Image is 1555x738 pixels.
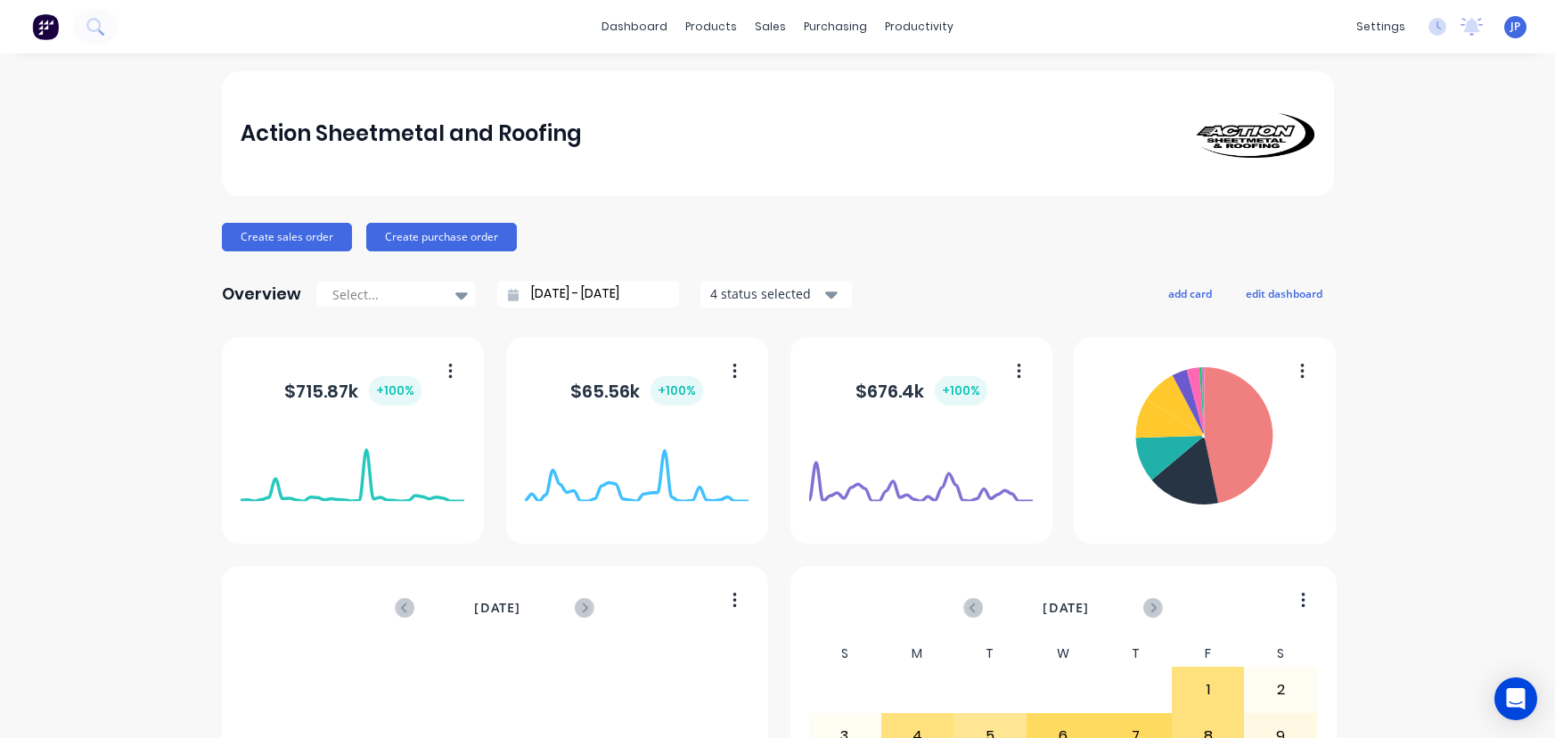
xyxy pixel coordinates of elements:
div: settings [1347,13,1414,40]
button: add card [1157,282,1224,305]
div: M [881,641,954,667]
div: $ 65.56k [570,376,703,406]
span: [DATE] [1043,598,1089,618]
div: T [1099,641,1172,667]
div: products [676,13,746,40]
span: JP [1510,19,1520,35]
div: 4 status selected [710,284,823,303]
div: S [808,641,881,667]
button: edit dashboard [1234,282,1334,305]
div: T [953,641,1027,667]
a: dashboard [593,13,676,40]
div: S [1244,641,1317,667]
div: Action Sheetmetal and Roofing [241,116,582,152]
img: Action Sheetmetal and Roofing [1190,110,1314,158]
div: F [1172,641,1245,667]
button: Create purchase order [366,223,517,251]
div: + 100 % [651,376,703,406]
div: + 100 % [935,376,987,406]
div: 1 [1173,668,1244,712]
div: Open Intercom Messenger [1494,677,1537,720]
span: [DATE] [474,598,520,618]
div: 2 [1245,668,1316,712]
button: 4 status selected [700,281,852,307]
div: W [1027,641,1100,667]
img: Factory [32,13,59,40]
div: $ 676.4k [855,376,987,406]
div: + 100 % [369,376,421,406]
div: Overview [222,276,301,312]
div: $ 715.87k [284,376,421,406]
div: productivity [876,13,962,40]
div: sales [746,13,795,40]
button: Create sales order [222,223,352,251]
div: purchasing [795,13,876,40]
